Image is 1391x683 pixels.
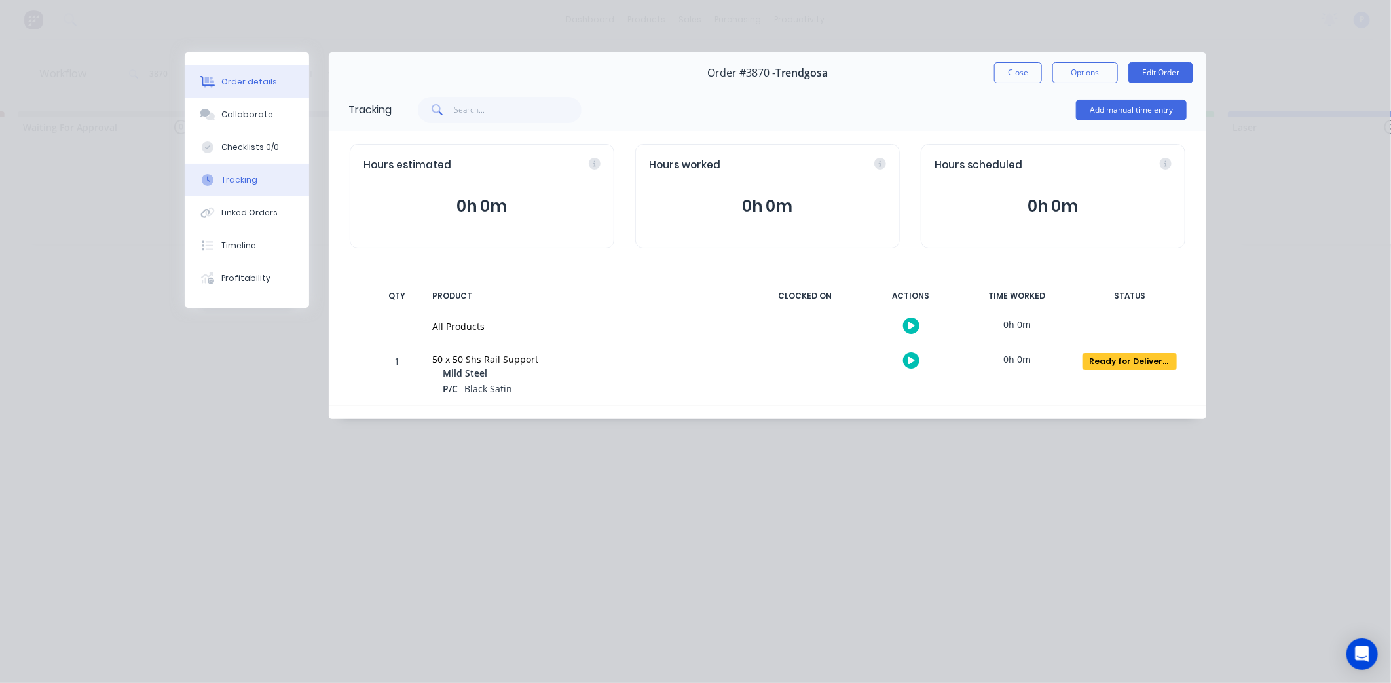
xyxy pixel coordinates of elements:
[454,97,582,123] input: Search...
[185,131,309,164] button: Checklists 0/0
[377,346,417,405] div: 1
[1082,352,1178,371] button: Ready for Delivery/Pick Up
[1346,638,1378,670] div: Open Intercom Messenger
[185,164,309,196] button: Tracking
[707,67,775,79] span: Order #3870 -
[994,62,1042,83] button: Close
[221,141,279,153] div: Checklists 0/0
[185,229,309,262] button: Timeline
[221,174,257,186] div: Tracking
[348,102,392,118] div: Tracking
[185,65,309,98] button: Order details
[363,194,601,219] button: 0h 0m
[221,240,256,251] div: Timeline
[185,196,309,229] button: Linked Orders
[424,282,748,310] div: PRODUCT
[221,272,270,284] div: Profitability
[968,282,1066,310] div: TIME WORKED
[1128,62,1193,83] button: Edit Order
[464,382,512,395] span: Black Satin
[443,382,458,396] span: P/C
[968,344,1066,374] div: 0h 0m
[377,282,417,310] div: QTY
[649,194,886,219] button: 0h 0m
[221,109,273,120] div: Collaborate
[432,320,740,333] div: All Products
[862,282,960,310] div: ACTIONS
[968,310,1066,339] div: 0h 0m
[935,158,1022,173] span: Hours scheduled
[1076,100,1187,120] button: Add manual time entry
[185,98,309,131] button: Collaborate
[221,76,277,88] div: Order details
[756,282,854,310] div: CLOCKED ON
[1074,282,1185,310] div: STATUS
[185,262,309,295] button: Profitability
[935,194,1172,219] button: 0h 0m
[1052,62,1118,83] button: Options
[1083,353,1177,370] div: Ready for Delivery/Pick Up
[432,352,740,366] div: 50 x 50 Shs Rail Support
[363,158,451,173] span: Hours estimated
[649,158,720,173] span: Hours worked
[443,366,487,380] span: Mild Steel
[775,67,828,79] span: Trendgosa
[221,207,278,219] div: Linked Orders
